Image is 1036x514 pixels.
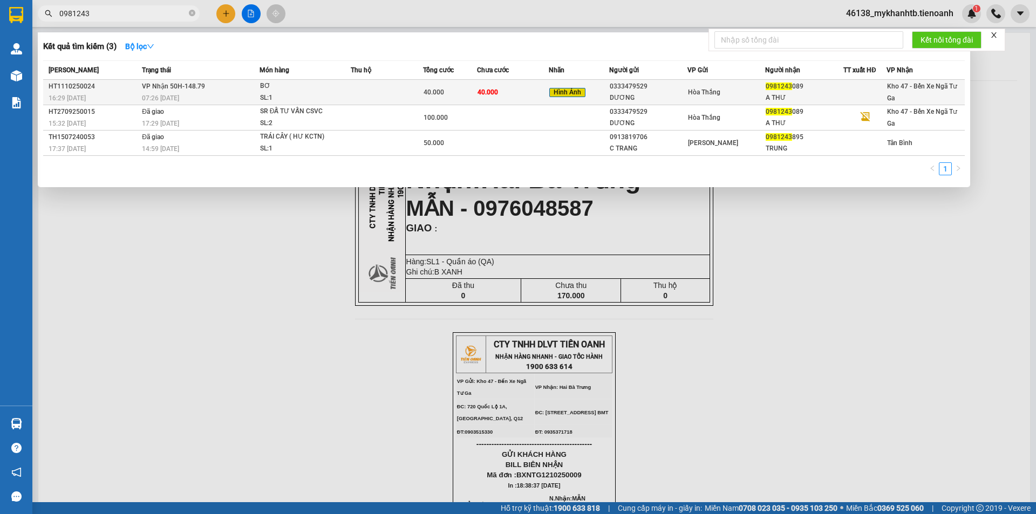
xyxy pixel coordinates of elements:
span: Người nhận [765,66,800,74]
span: message [11,491,22,502]
span: 40.000 [424,88,444,96]
div: BƠ [260,80,341,92]
li: Previous Page [926,162,939,175]
span: [PERSON_NAME] [688,139,738,147]
span: ĐC: [STREET_ADDRESS] BMT [82,55,155,60]
span: 0981243 [766,83,792,90]
span: down [147,43,154,50]
span: close-circle [189,10,195,16]
div: A THƯ [766,118,843,129]
button: right [952,162,965,175]
span: ĐC: 720 Quốc Lộ 1A, [GEOGRAPHIC_DATA], Q12 [4,52,71,63]
span: 40.000 [478,88,498,96]
span: VP Gửi [687,66,708,74]
span: VP Nhận 50H-148.79 [142,83,205,90]
strong: 1900 633 614 [72,26,119,35]
span: ĐT:0903515330 [4,66,40,71]
span: 17:29 [DATE] [142,120,179,127]
span: ĐT: 0935371718 [82,66,119,71]
span: Trạng thái [142,66,171,74]
img: warehouse-icon [11,70,22,81]
strong: NHẬN HÀNG NHANH - GIAO TỐC HÀNH [42,18,149,25]
span: left [929,165,936,172]
div: 089 [766,106,843,118]
span: Hòa Thắng [688,114,720,121]
div: HT1110250024 [49,81,139,92]
span: Người gửi [609,66,639,74]
div: SL: 2 [260,118,341,129]
div: A THƯ [766,92,843,104]
span: 0981243 [766,108,792,115]
span: 50.000 [424,139,444,147]
span: Món hàng [260,66,289,74]
input: Tìm tên, số ĐT hoặc mã đơn [59,8,187,19]
span: search [45,10,52,17]
div: SR ĐẪ TƯ VẤN CSVC [260,106,341,118]
div: 895 [766,132,843,143]
div: SL: 1 [260,143,341,155]
div: TH1507240053 [49,132,139,143]
img: logo [4,7,31,34]
button: left [926,162,939,175]
span: Kho 47 - Bến Xe Ngã Tư Ga [887,108,957,127]
span: Hình Ảnh [549,88,585,98]
span: Kho 47 - Bến Xe Ngã Tư Ga [887,83,957,102]
span: close [990,31,998,39]
span: [PERSON_NAME] [49,66,99,74]
div: 0333479529 [610,81,687,92]
span: TT xuất HĐ [843,66,876,74]
input: Nhập số tổng đài [714,31,903,49]
button: Kết nối tổng đài [912,31,982,49]
span: close-circle [189,9,195,19]
button: Bộ lọcdown [117,38,163,55]
span: 15:32 [DATE] [49,120,86,127]
span: right [955,165,962,172]
span: 17:37 [DATE] [49,145,86,153]
span: Hòa Thắng [688,88,720,96]
li: Next Page [952,162,965,175]
span: 16:29 [DATE] [49,94,86,102]
span: VP Gửi: Kho 47 - Bến Xe Ngã Tư Ga [4,39,73,50]
div: 0913819706 [610,132,687,143]
span: Chưa cước [477,66,509,74]
span: 07:26 [DATE] [142,94,179,102]
span: question-circle [11,443,22,453]
img: warehouse-icon [11,418,22,429]
li: 1 [939,162,952,175]
span: 100.000 [424,114,448,121]
a: 1 [939,163,951,175]
span: VP Nhận [887,66,913,74]
span: 0981243 [766,133,792,141]
span: Kết nối tổng đài [921,34,973,46]
img: solution-icon [11,97,22,108]
img: logo-vxr [9,7,23,23]
span: Thu hộ [351,66,371,74]
div: C TRANG [610,143,687,154]
div: DƯƠNG [610,118,687,129]
div: TRÁI CÂY ( HƯ KCTN) [260,131,341,143]
span: VP Nhận: Hai Bà Trưng [82,42,138,47]
h3: Kết quả tìm kiếm ( 3 ) [43,41,117,52]
div: SL: 1 [260,92,341,104]
span: Đã giao [142,108,164,115]
span: CTY TNHH DLVT TIẾN OANH [40,6,151,16]
span: notification [11,467,22,477]
div: HT2709250015 [49,106,139,118]
div: DƯƠNG [610,92,687,104]
span: Tân Bình [887,139,912,147]
div: TRUNG [766,143,843,154]
strong: Bộ lọc [125,42,154,51]
div: 089 [766,81,843,92]
span: Tổng cước [423,66,454,74]
span: ---------------------------------------------- [23,75,139,84]
div: 0333479529 [610,106,687,118]
span: Nhãn [549,66,564,74]
span: Đã giao [142,133,164,141]
img: warehouse-icon [11,43,22,54]
span: 14:59 [DATE] [142,145,179,153]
